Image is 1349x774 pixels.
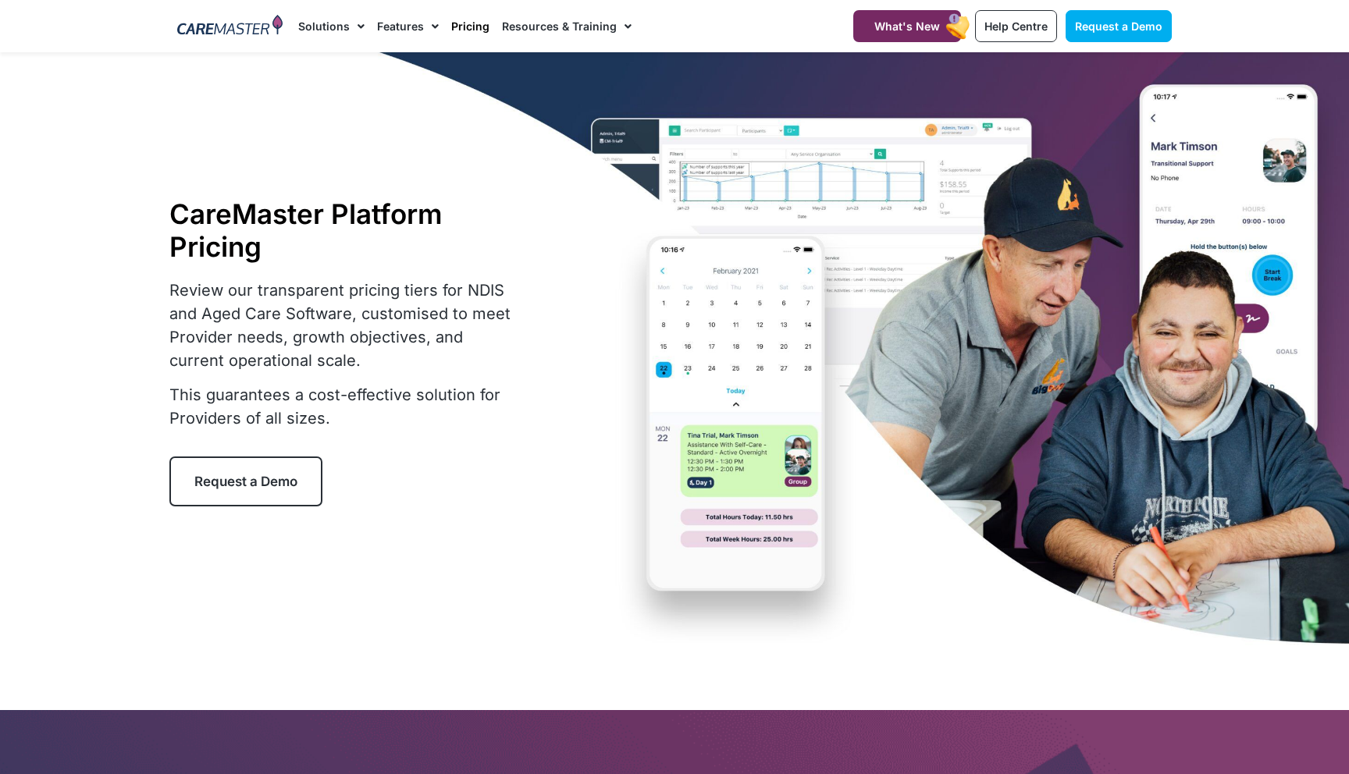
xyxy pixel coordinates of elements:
span: Request a Demo [194,474,297,489]
span: Help Centre [984,20,1048,33]
a: Help Centre [975,10,1057,42]
a: Request a Demo [1066,10,1172,42]
p: This guarantees a cost-effective solution for Providers of all sizes. [169,383,521,430]
a: Request a Demo [169,456,322,506]
img: CareMaster Logo [177,15,283,38]
span: What's New [874,20,940,33]
p: Review our transparent pricing tiers for NDIS and Aged Care Software, customised to meet Provider... [169,279,521,372]
a: What's New [853,10,961,42]
span: Request a Demo [1075,20,1162,33]
h1: CareMaster Platform Pricing [169,197,521,263]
